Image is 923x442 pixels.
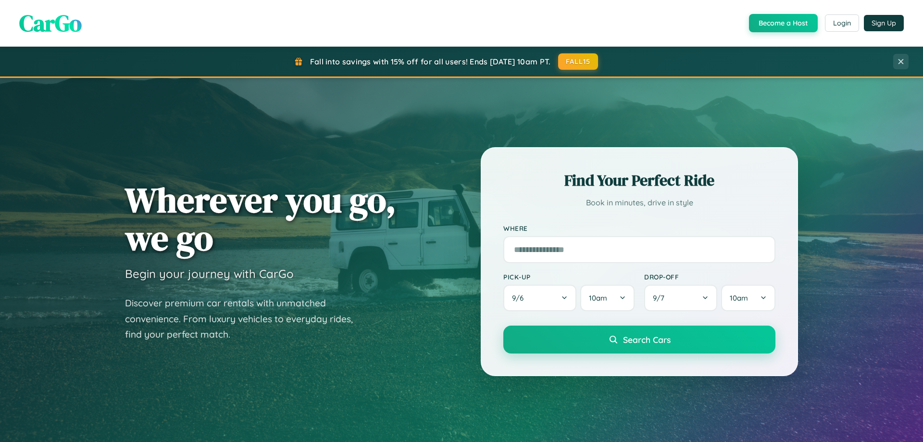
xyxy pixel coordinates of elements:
[623,334,671,345] span: Search Cars
[864,15,904,31] button: Sign Up
[503,326,775,354] button: Search Cars
[310,57,551,66] span: Fall into savings with 15% off for all users! Ends [DATE] 10am PT.
[580,285,635,311] button: 10am
[503,170,775,191] h2: Find Your Perfect Ride
[644,273,775,281] label: Drop-off
[589,293,607,303] span: 10am
[825,14,859,32] button: Login
[653,293,669,303] span: 9 / 7
[19,7,82,39] span: CarGo
[558,53,599,70] button: FALL15
[503,224,775,232] label: Where
[503,285,576,311] button: 9/6
[503,273,635,281] label: Pick-up
[125,181,396,257] h1: Wherever you go, we go
[644,285,717,311] button: 9/7
[125,266,294,281] h3: Begin your journey with CarGo
[730,293,748,303] span: 10am
[512,293,528,303] span: 9 / 6
[503,196,775,210] p: Book in minutes, drive in style
[125,295,365,342] p: Discover premium car rentals with unmatched convenience. From luxury vehicles to everyday rides, ...
[749,14,818,32] button: Become a Host
[721,285,775,311] button: 10am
